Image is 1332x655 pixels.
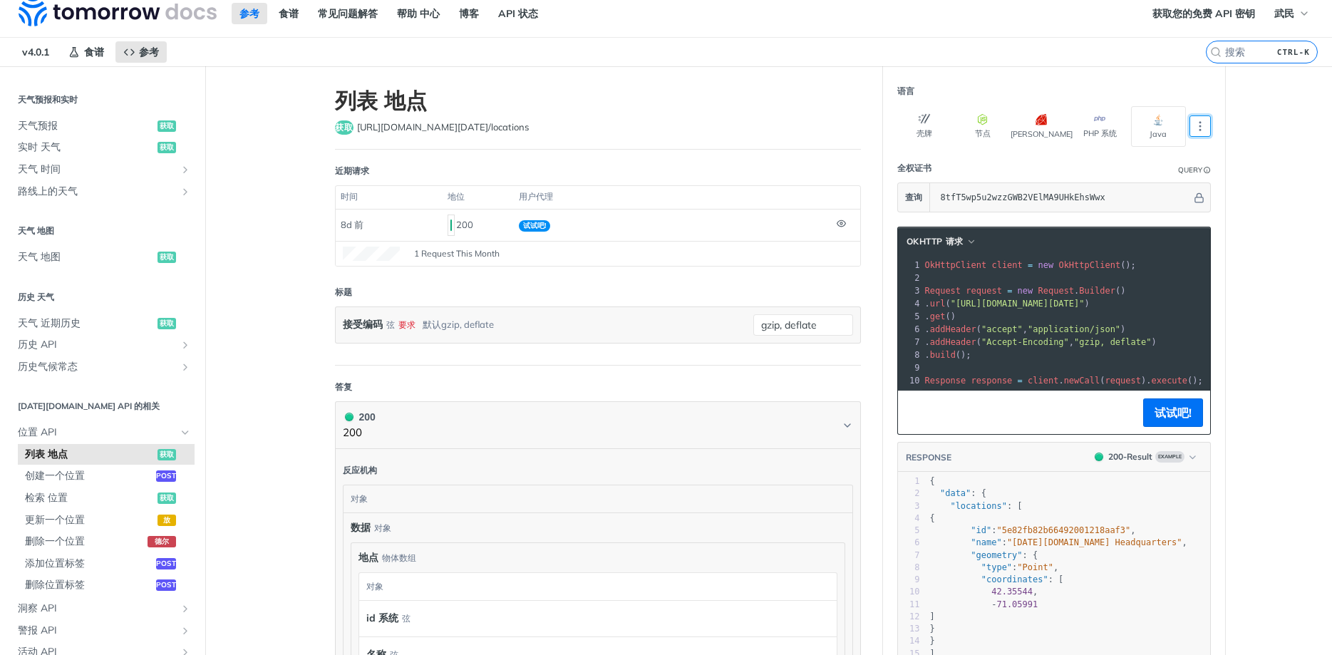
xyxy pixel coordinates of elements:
button: 显示 Insights API 的子页面 [180,603,191,614]
a: 参考 [115,41,167,63]
span: newCall [1064,376,1100,386]
h2: [DATE][DOMAIN_NAME] API 的相关 [11,400,195,413]
div: 反应机构 [343,464,377,477]
span: . () [925,311,956,321]
span: 获取 [158,120,176,132]
span: . () [925,286,1126,296]
canvas: Line Graph [343,247,400,261]
button: 复制到剪贴板 [905,402,925,423]
span: 列表 地点 [25,448,154,462]
span: client [991,260,1022,270]
div: 1 [898,259,922,272]
div: 2 [898,488,920,500]
div: 10 [898,586,920,598]
span: 检索 位置 [25,491,154,505]
span: "id" [971,525,991,535]
div: 7 [898,550,920,562]
span: 8d 前 [341,219,363,230]
span: 获取 [158,318,176,329]
span: "application/json" [1028,324,1120,334]
span: "name" [971,537,1001,547]
span: 天气 地图 [18,250,154,264]
a: 帮助 中心 [389,3,448,24]
span: } [930,636,935,646]
div: 答复 [335,381,352,393]
button: 显示历史 API 的子页面 [180,339,191,351]
div: 要求 [398,314,415,335]
div: 对象 [374,522,391,535]
button: 隐藏位置 API 的子页面 [180,427,191,438]
span: 放 [158,515,176,526]
span: : , [930,525,1136,535]
span: "locations" [950,501,1006,511]
span: 洞察 API [18,602,176,616]
span: 71.05991 [996,599,1038,609]
a: 警报 API显示警报 API 的子页面 [11,620,195,641]
kbd: CTRL-K [1274,45,1313,59]
div: 物体数组 [382,552,416,564]
span: . ( ). (); [925,376,1203,386]
span: 参考 [139,46,159,59]
button: 显示历史气候正常情况的子页面 [180,361,191,373]
span: 历史气候常态 [18,360,176,374]
th: 时间 [336,186,443,209]
span: Request [925,286,961,296]
a: 历史气候常态显示历史气候正常情况的子页面 [11,356,195,378]
div: 3 [898,500,920,512]
span: 获取 [158,492,176,504]
span: post [156,470,176,482]
div: 9 [898,361,922,374]
span: , [930,587,1038,597]
span: addHeader [930,337,976,347]
span: 位置 API [18,426,176,440]
span: execute [1151,376,1187,386]
div: 8 [898,562,920,574]
button: PHP 系统 [1073,105,1127,147]
div: 语言 [897,85,914,98]
span: "data" [940,488,971,498]
button: RESPONSE [905,450,952,465]
label: 接受编码 [343,314,383,335]
div: 3 [898,284,922,297]
span: 地点 [358,550,378,565]
span: : { [930,550,1038,560]
button: 200 200200 [343,409,853,441]
a: 天气预报获取 [11,115,195,137]
span: post [156,579,176,591]
span: url [930,299,946,309]
span: ] [930,612,935,622]
div: 全权证书 [897,162,931,175]
div: 5 [898,525,920,537]
span: . ( , ) [925,324,1126,334]
button: 节点 [956,105,1011,147]
a: 更新一个位置放 [18,510,195,531]
a: 天气 地图获取 [11,247,195,268]
span: 更新一个位置 [25,513,154,527]
div: 对象 [359,573,833,600]
span: 200 [450,220,452,231]
input: apikey [934,183,1192,212]
span: "coordinates" [981,574,1048,584]
div: 标题 [335,286,352,299]
a: 洞察 API显示 Insights API 的子页面 [11,598,195,619]
h2: 天气预报和实时 [11,93,195,106]
a: API 状态 [490,3,546,24]
div: 6 [898,323,922,336]
span: client [1028,376,1058,386]
span: "[DATE][DOMAIN_NAME] Headquarters" [1007,537,1182,547]
svg: More ellipsis [1194,120,1207,133]
span: get [930,311,946,321]
div: 对象 [344,485,849,512]
a: 历史 API显示历史 API 的子页面 [11,334,195,356]
span: 实时 天气 [18,140,154,155]
span: . (); [925,350,971,360]
span: 天气预报 [18,119,154,133]
span: } [930,624,935,634]
div: 4 [898,512,920,525]
span: 获取 [158,142,176,153]
svg: Search [1210,46,1222,58]
span: 42.35544 [991,587,1033,597]
span: { [930,513,935,523]
button: OkHttp 请求 [902,234,982,249]
a: 检索 位置获取 [18,488,195,509]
